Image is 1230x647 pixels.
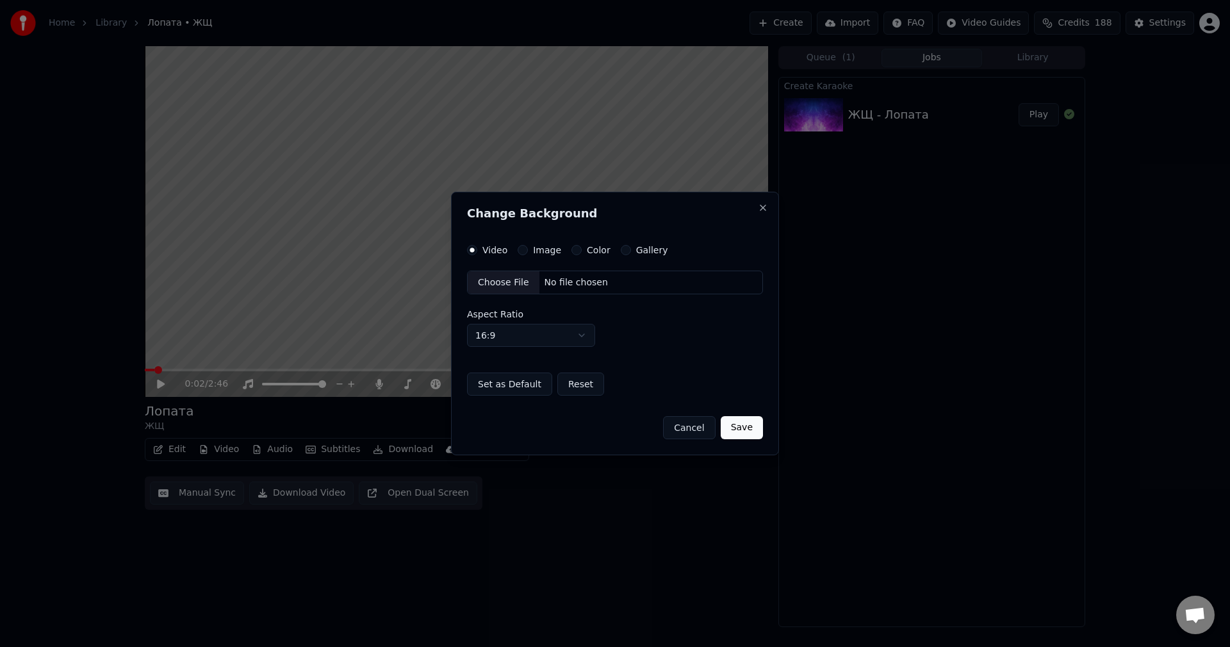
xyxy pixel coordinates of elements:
[539,276,613,289] div: No file chosen
[467,208,763,219] h2: Change Background
[482,246,507,255] label: Video
[557,373,604,396] button: Reset
[467,310,763,319] label: Aspect Ratio
[468,271,539,294] div: Choose File
[533,246,561,255] label: Image
[587,246,611,255] label: Color
[467,373,552,396] button: Set as Default
[636,246,668,255] label: Gallery
[721,416,763,439] button: Save
[663,416,715,439] button: Cancel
